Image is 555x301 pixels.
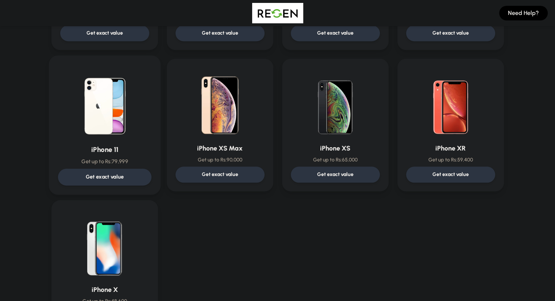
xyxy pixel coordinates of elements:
h3: iPhone 11 [58,144,151,155]
p: Get exact value [202,30,238,37]
img: iPhone XS Max [185,67,255,137]
h3: iPhone XR [406,143,495,153]
p: Get exact value [317,30,354,37]
h3: iPhone XS Max [176,143,265,153]
h3: iPhone XS [291,143,380,153]
p: Get exact value [432,171,469,178]
p: Get exact value [86,30,123,37]
p: Get up to Rs: 59,400 [406,156,495,164]
p: Get up to Rs: 65,000 [291,156,380,164]
img: iPhone X [70,209,140,279]
p: Get exact value [202,171,238,178]
p: Get up to Rs: 79,999 [58,158,151,165]
p: Get exact value [85,173,124,181]
img: iPhone 11 [68,64,142,138]
p: Get exact value [317,171,354,178]
img: iPhone XR [416,67,486,137]
button: Need Help? [499,6,548,20]
h3: iPhone X [60,285,149,295]
img: iPhone XS [300,67,370,137]
p: Get up to Rs: 90,000 [176,156,265,164]
img: Logo [252,3,303,23]
p: Get exact value [432,30,469,37]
